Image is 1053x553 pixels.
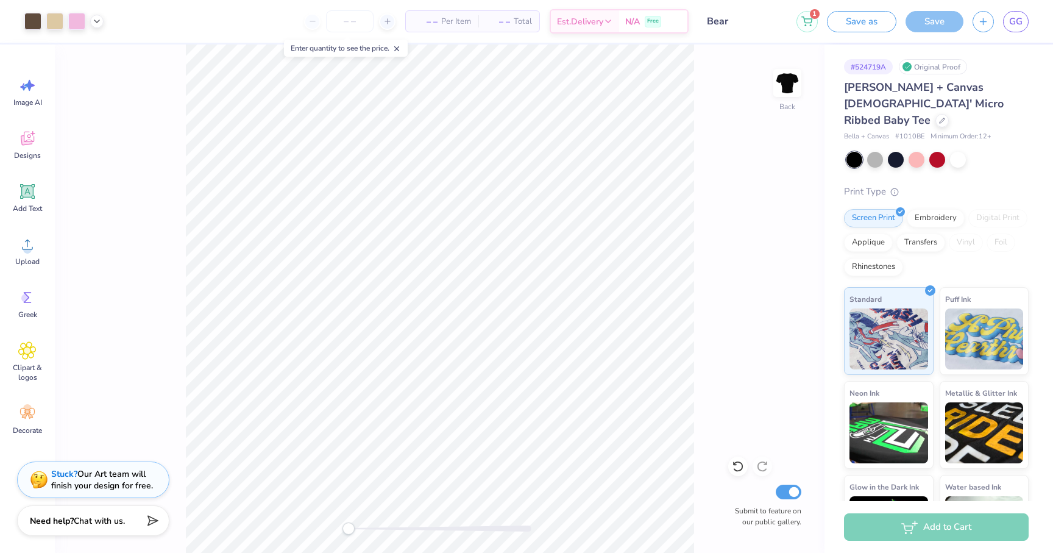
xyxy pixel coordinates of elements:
div: Original Proof [899,59,967,74]
strong: Stuck? [51,468,77,480]
div: Vinyl [949,234,983,252]
span: 1 [810,9,820,19]
div: Print Type [844,185,1029,199]
input: Untitled Design [698,9,787,34]
span: Image AI [13,98,42,107]
div: Rhinestones [844,258,903,276]
span: Standard [849,293,882,305]
span: Clipart & logos [7,363,48,382]
span: Bella + Canvas [844,132,889,142]
span: Total [514,15,532,28]
div: Accessibility label [342,523,355,535]
img: Standard [849,309,928,369]
div: Embroidery [907,209,965,227]
span: – – [413,15,438,28]
img: Puff Ink [945,309,1024,369]
span: N/A [625,15,640,28]
span: Water based Ink [945,480,1001,493]
div: # 524719A [844,59,893,74]
span: Neon Ink [849,387,879,399]
span: Puff Ink [945,293,971,305]
div: Applique [844,234,893,252]
span: GG [1009,15,1023,29]
div: Enter quantity to see the price. [284,40,408,57]
div: Transfers [896,234,945,252]
img: Back [775,71,799,95]
strong: Need help? [30,515,74,527]
label: Submit to feature on our public gallery. [728,505,801,527]
span: Designs [14,151,41,160]
div: Screen Print [844,209,903,227]
span: Upload [15,257,40,266]
button: 1 [796,11,818,32]
a: GG [1003,11,1029,32]
span: – – [486,15,510,28]
div: Back [779,101,795,112]
button: Save as [827,11,896,32]
div: Our Art team will finish your design for free. [51,468,153,491]
span: Decorate [13,426,42,435]
span: Greek [18,310,37,319]
div: Foil [987,234,1015,252]
span: # 1010BE [895,132,924,142]
img: Neon Ink [849,402,928,463]
span: Metallic & Glitter Ink [945,387,1017,399]
div: Digital Print [968,209,1027,227]
img: Metallic & Glitter Ink [945,402,1024,463]
span: Minimum Order: 12 + [931,132,991,142]
span: Glow in the Dark Ink [849,480,919,493]
input: – – [326,10,374,32]
span: Per Item [441,15,471,28]
span: Add Text [13,204,42,213]
span: Chat with us. [74,515,125,527]
span: [PERSON_NAME] + Canvas [DEMOGRAPHIC_DATA]' Micro Ribbed Baby Tee [844,80,1004,127]
span: Est. Delivery [557,15,603,28]
span: Free [647,17,659,26]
